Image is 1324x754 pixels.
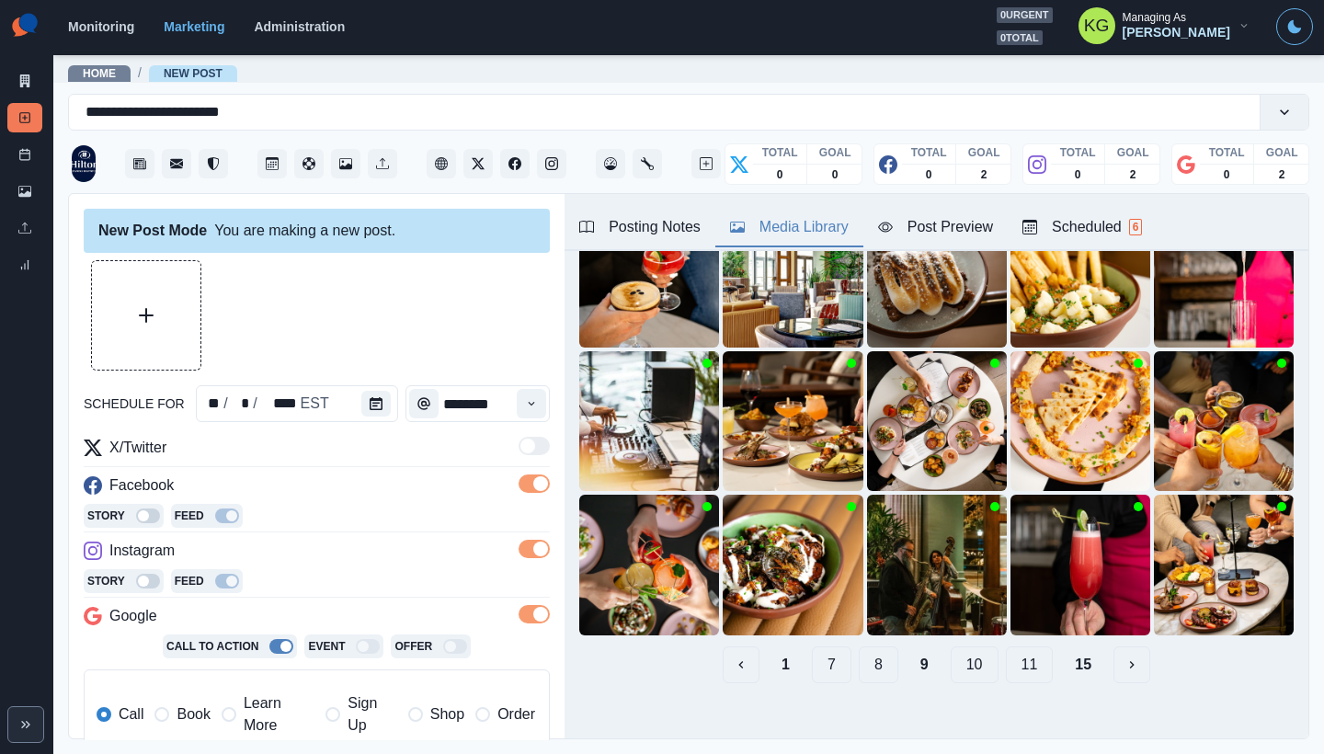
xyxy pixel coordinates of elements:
span: / [138,63,142,83]
div: schedule for [200,393,223,415]
span: Book [177,703,210,725]
div: [PERSON_NAME] [1123,25,1230,40]
span: Learn More [244,692,314,737]
p: GOAL [819,144,851,161]
p: 0 [1075,166,1081,183]
img: yzvjmpwrnftwuvhij191 [867,495,1007,634]
button: Reviews [199,149,228,178]
button: Time [517,389,546,418]
span: 6 [1129,219,1143,235]
span: 0 total [997,30,1043,46]
p: GOAL [1266,144,1298,161]
p: 2 [981,166,987,183]
div: Scheduled [1022,216,1142,238]
a: Uploads [7,213,42,243]
img: ntsqoayt7o8xmlficpb0 [867,351,1007,491]
a: Marketing Summary [7,66,42,96]
p: 2 [1279,166,1285,183]
p: 0 [832,166,839,183]
input: Select Time [405,385,550,422]
img: zehvsnmldtp7xbm9a7qn [1010,351,1150,491]
p: 0 [926,166,932,183]
button: Twitter [463,149,493,178]
div: Post Preview [878,216,993,238]
nav: breadcrumb [68,63,237,83]
span: Order [497,703,535,725]
button: Uploads [368,149,397,178]
button: Expand [7,706,44,743]
span: Call [119,703,144,725]
div: schedule for [259,393,299,415]
a: Marketing [164,19,224,34]
a: Home [83,67,116,80]
img: vkaai008yectkeylaql0 [723,208,862,348]
p: Instagram [109,540,175,562]
p: TOTAL [1209,144,1245,161]
img: d0rp2rycdnxzeyvragqq [1010,208,1150,348]
div: You are making a new post. [84,209,550,253]
div: schedule for [299,393,331,415]
span: Sign Up [348,692,397,737]
button: Toggle Mode [1276,8,1313,45]
p: TOTAL [911,144,947,161]
button: Page 7 [812,646,851,683]
label: schedule for [84,394,185,414]
div: Media Library [730,216,849,238]
button: Last Page [1060,646,1106,683]
span: Shop [430,703,464,725]
button: Administration [633,149,662,178]
p: Event [308,638,345,655]
img: ssupyk4w2a5ekyzaznmn [579,351,719,491]
div: schedule for [196,385,398,422]
a: New Post [164,67,223,80]
a: Media Library [7,177,42,206]
p: 0 [777,166,783,183]
img: cpe70y7fnkeyqutux8e3 [867,208,1007,348]
button: Next Media [1113,646,1150,683]
button: Facebook [500,149,530,178]
a: Post Schedule [7,140,42,169]
button: Create New Post [691,149,721,178]
p: Facebook [109,474,174,497]
div: Managing As [1123,11,1186,24]
button: Messages [162,149,191,178]
button: Page 8 [859,646,898,683]
img: bs10c1mq7mdr2b1wtxlx [1154,208,1294,348]
button: First Page [767,646,805,683]
a: New Post [7,103,42,132]
img: gf5htvy3j9duolziqznp [1154,351,1294,491]
p: Offer [394,638,432,655]
a: Review Summary [7,250,42,280]
div: New Post Mode [98,220,207,242]
div: / [251,393,258,415]
p: Story [87,573,125,589]
a: Administration [254,19,345,34]
button: Stream [125,149,154,178]
button: Page 9 [906,646,943,683]
p: 0 [1224,166,1230,183]
button: Content Pool [294,149,324,178]
p: Feed [175,508,204,524]
p: X/Twitter [109,437,166,459]
button: Page 11 [1006,646,1054,683]
img: 288671128295 [72,145,96,182]
button: Media Library [331,149,360,178]
p: Google [109,605,157,627]
button: Instagram [537,149,566,178]
div: Time [405,385,550,422]
a: Post Schedule [257,149,287,178]
p: Story [87,508,125,524]
img: uch6qsfbbexxrfwvpmdr [579,495,719,634]
img: xk4kmsjursymaqtizvjj [723,351,862,491]
button: Page 10 [951,646,999,683]
button: Dashboard [596,149,625,178]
